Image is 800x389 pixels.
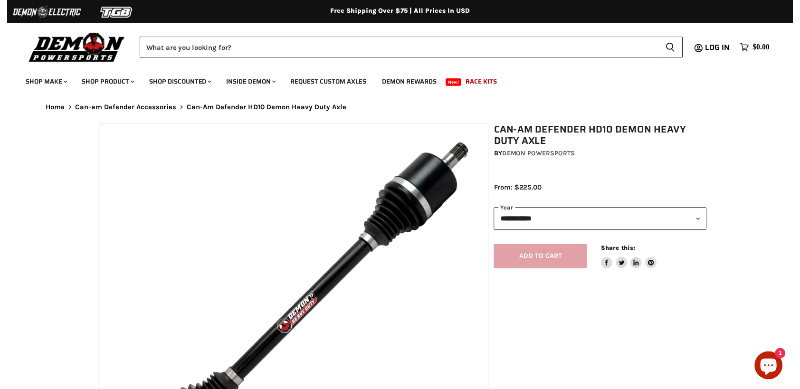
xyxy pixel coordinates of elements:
span: Log in [711,42,736,54]
a: Can-am Defender Accessories [69,105,172,113]
span: New! [447,80,463,87]
a: Request Custom Axles [281,73,373,93]
a: Inside Demon [216,73,279,93]
nav: Breadcrumbs [20,105,780,113]
select: year [495,211,712,234]
input: Search [135,37,663,59]
a: Shop Discounted [137,73,214,93]
a: Shop Product [69,73,135,93]
div: by [495,151,712,161]
div: Free Shipping Over $75 | All Prices In USD [20,7,780,16]
img: Demon Powersports [19,31,123,65]
span: $0.00 [759,44,776,53]
h1: Can-Am Defender HD10 Demon Heavy Duty Axle [495,126,712,150]
span: Share this: [605,249,639,256]
a: Demon Rewards [375,73,445,93]
button: Search [663,37,688,59]
form: Product [135,37,688,59]
a: $0.00 [742,41,781,55]
inbox-online-store-chat: Shopify online store chat [758,358,792,389]
a: Demon Powersports [504,152,578,160]
a: Shop Make [12,73,67,93]
span: From: $225.00 [495,186,544,195]
img: Demon Electric Logo 2 [5,3,76,21]
a: Log in [706,44,742,53]
span: Can-Am Defender HD10 Demon Heavy Duty Axle [183,105,345,113]
img: TGB Logo 2 [76,3,147,21]
aside: Share this: [605,248,661,274]
a: Race Kits [460,73,506,93]
a: Home [39,105,59,113]
ul: Main menu [12,69,774,93]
